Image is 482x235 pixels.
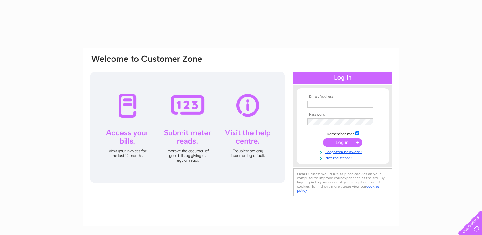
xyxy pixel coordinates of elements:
th: Email Address: [306,95,380,99]
a: Forgotten password? [307,148,380,154]
div: Clear Business would like to place cookies on your computer to improve your experience of the sit... [293,168,392,196]
a: cookies policy [297,184,379,193]
a: Not registered? [307,154,380,160]
input: Submit [323,138,362,147]
td: Remember me? [306,130,380,137]
th: Password: [306,112,380,117]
